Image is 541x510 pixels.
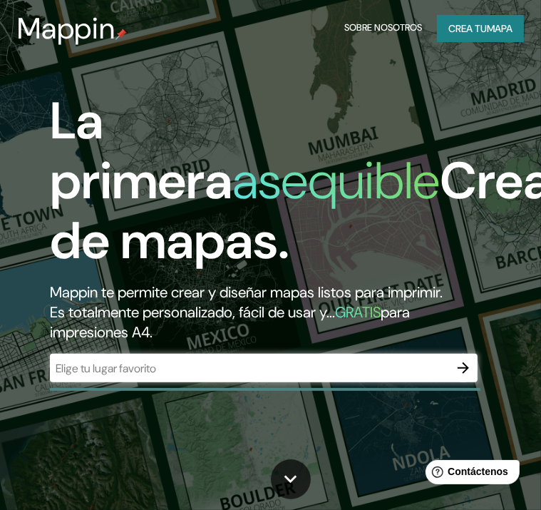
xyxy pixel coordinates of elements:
[115,29,127,40] img: pin de mapeo
[335,302,381,322] font: GRATIS
[17,9,115,48] font: Mappin
[341,15,426,42] button: Sobre nosotros
[50,282,443,302] font: Mappin te permite crear y diseñar mapas listos para imprimir.
[50,88,232,214] font: La primera
[232,148,440,214] font: asequible
[50,302,410,342] font: para impresiones A4.
[50,360,449,377] input: Elige tu lugar favorito
[448,22,487,35] font: Crea tu
[437,15,524,42] button: Crea tumapa
[344,22,422,34] font: Sobre nosotros
[414,454,525,494] iframe: Lanzador de widgets de ayuda
[50,302,335,322] font: Es totalmente personalizado, fácil de usar y...
[487,22,512,35] font: mapa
